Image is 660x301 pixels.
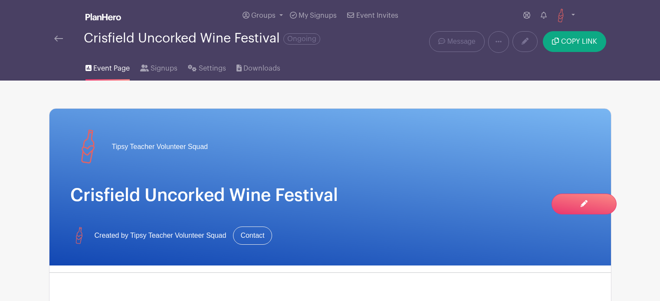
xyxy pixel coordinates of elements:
a: Contact [233,227,272,245]
span: Groups [251,12,276,19]
img: logo_white-6c42ec7e38ccf1d336a20a19083b03d10ae64f83f12c07503d8b9e83406b4c7d.svg [85,13,121,20]
img: square%20logo.png [70,129,105,164]
span: Ongoing [283,33,320,45]
img: square%20logo.png [554,9,568,23]
img: square%20logo.png [70,227,88,244]
span: Signups [151,63,177,74]
a: Signups [140,53,177,81]
a: Downloads [236,53,280,81]
a: Event Page [85,53,130,81]
span: Message [447,36,476,47]
img: back-arrow-29a5d9b10d5bd6ae65dc969a981735edf675c4d7a1fe02e03b50dbd4ba3cdb55.svg [54,36,63,42]
span: My Signups [299,12,337,19]
span: Event Invites [356,12,398,19]
a: Settings [188,53,226,81]
span: Event Page [93,63,130,74]
span: Settings [199,63,226,74]
span: Created by Tipsy Teacher Volunteer Squad [95,230,227,241]
span: Downloads [243,63,280,74]
span: Tipsy Teacher Volunteer Squad [112,142,208,152]
div: Crisfield Uncorked Wine Festival [84,31,320,45]
a: Message [429,31,484,52]
span: COPY LINK [561,38,597,45]
button: COPY LINK [543,31,606,52]
h1: Crisfield Uncorked Wine Festival [70,185,590,206]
